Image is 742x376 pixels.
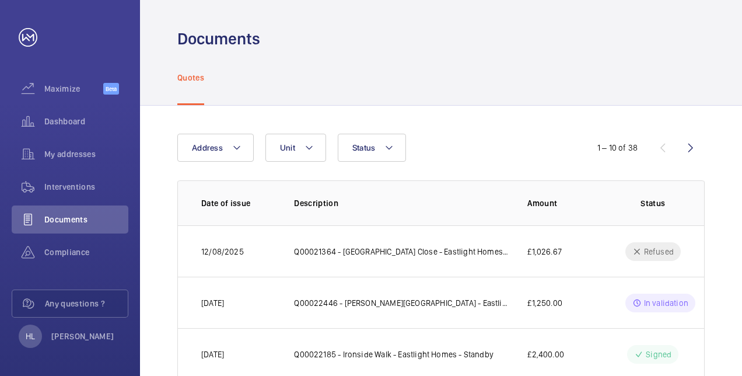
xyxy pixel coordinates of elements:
[644,246,674,257] p: Refused
[294,349,494,360] p: Q00022185 - Ironside Walk - Eastlight Homes - Standby
[103,83,119,95] span: Beta
[44,148,128,160] span: My addresses
[338,134,407,162] button: Status
[294,197,509,209] p: Description
[527,197,606,209] p: Amount
[177,134,254,162] button: Address
[625,197,681,209] p: Status
[527,297,562,309] p: £1,250.00
[527,246,562,257] p: £1,026.67
[201,197,275,209] p: Date of issue
[51,330,114,342] p: [PERSON_NAME]
[201,349,224,360] p: [DATE]
[192,143,223,152] span: Address
[44,83,103,95] span: Maximize
[177,28,260,50] h1: Documents
[44,246,128,258] span: Compliance
[265,134,326,162] button: Unit
[294,297,509,309] p: Q00022446 - [PERSON_NAME][GEOGRAPHIC_DATA] - Eastlight Homes Repair tech visit
[597,142,638,154] div: 1 – 10 of 38
[352,143,376,152] span: Status
[44,116,128,127] span: Dashboard
[644,297,688,309] p: In validation
[177,72,204,83] p: Quotes
[294,246,509,257] p: Q00021364 - [GEOGRAPHIC_DATA] Close - Eastlight Homes - Landing Push
[646,349,671,360] p: Signed
[44,181,128,193] span: Interventions
[280,143,295,152] span: Unit
[44,214,128,225] span: Documents
[201,297,224,309] p: [DATE]
[26,330,35,342] p: HL
[527,349,564,360] p: £2,400.00
[45,298,128,309] span: Any questions ?
[201,246,244,257] p: 12/08/2025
